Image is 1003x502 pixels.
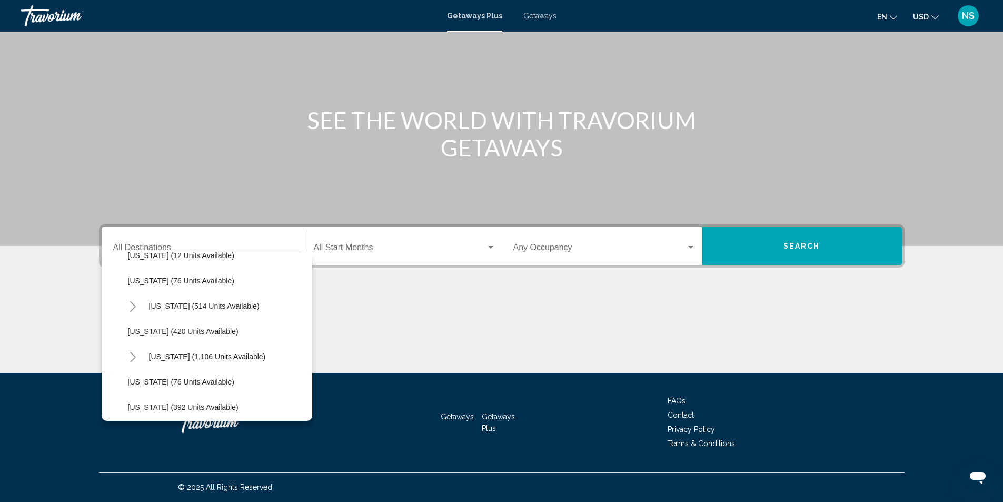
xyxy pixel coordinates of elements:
div: Search widget [102,227,902,265]
a: Getaways Plus [447,12,502,20]
a: Contact [668,411,694,419]
button: Toggle Massachusetts (1,106 units available) [123,346,144,367]
button: User Menu [955,5,982,27]
button: [US_STATE] (1,106 units available) [144,344,271,369]
button: Search [702,227,902,265]
span: USD [913,13,929,21]
a: Privacy Policy [668,425,715,434]
button: Toggle Maine (514 units available) [123,296,144,317]
span: [US_STATE] (392 units available) [128,403,239,411]
span: NS [962,11,975,21]
button: Change currency [913,9,939,24]
button: [US_STATE] (76 units available) [123,269,240,293]
span: [US_STATE] (1,106 units available) [149,352,266,361]
a: Getaways [441,412,474,421]
a: Travorium [21,5,436,26]
span: Search [783,242,820,251]
button: [US_STATE] (420 units available) [123,319,244,343]
span: [US_STATE] (76 units available) [128,277,234,285]
iframe: Button to launch messaging window [961,460,995,494]
button: [US_STATE] (12 units available) [123,243,240,268]
a: FAQs [668,397,686,405]
span: [US_STATE] (514 units available) [149,302,260,310]
a: Getaways Plus [482,412,515,432]
span: © 2025 All Rights Reserved. [178,483,274,491]
button: [US_STATE] (392 units available) [123,395,244,419]
button: [US_STATE] (514 units available) [144,294,265,318]
a: Travorium [178,407,283,438]
span: [US_STATE] (12 units available) [128,251,234,260]
span: en [877,13,887,21]
h1: SEE THE WORLD WITH TRAVORIUM GETAWAYS [304,106,699,161]
button: Change language [877,9,897,24]
a: Getaways [523,12,557,20]
span: [US_STATE] (76 units available) [128,378,234,386]
a: Terms & Conditions [668,439,735,448]
span: [US_STATE] (420 units available) [128,327,239,336]
button: [US_STATE] (76 units available) [123,370,240,394]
